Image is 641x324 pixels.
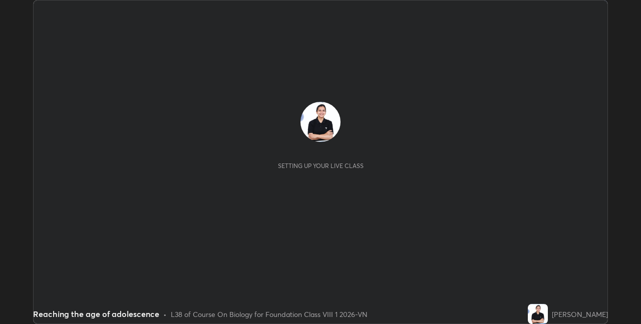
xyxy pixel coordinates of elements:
[300,102,341,142] img: b3012f528b3a4316882130d91a4fc1b6.jpg
[163,309,167,319] div: •
[552,309,608,319] div: [PERSON_NAME]
[33,308,159,320] div: Reaching the age of adolescence
[528,304,548,324] img: b3012f528b3a4316882130d91a4fc1b6.jpg
[171,309,368,319] div: L38 of Course On Biology for Foundation Class VIII 1 2026-VN
[278,162,364,170] div: Setting up your live class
